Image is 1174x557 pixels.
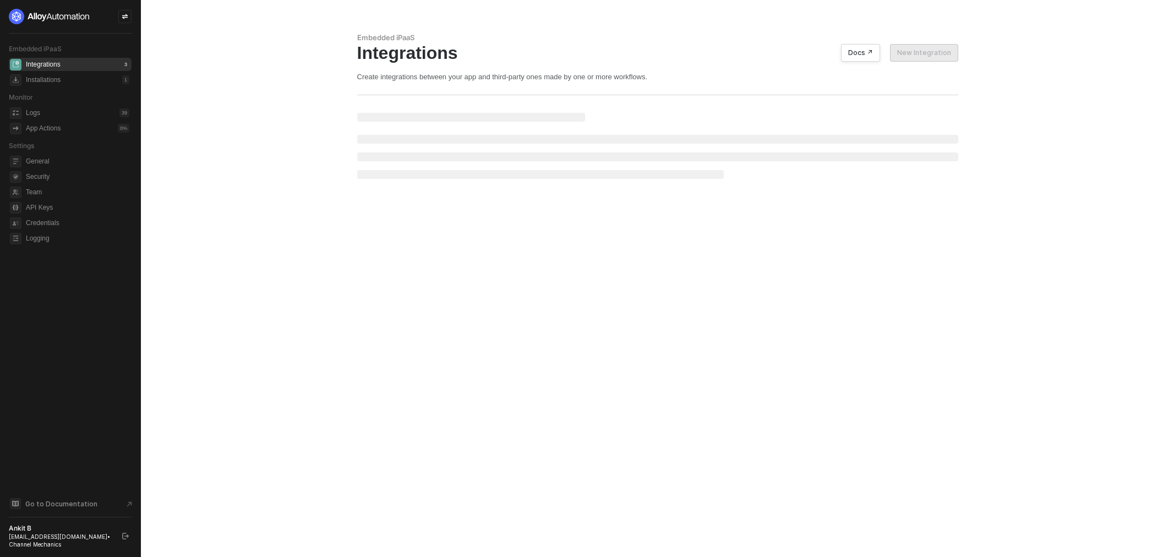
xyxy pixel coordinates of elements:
div: Integrations [357,42,958,63]
button: New Integration [890,44,958,62]
div: 0 % [118,124,129,133]
button: Docs ↗ [841,44,880,62]
div: Embedded iPaaS [357,33,958,42]
span: security [10,171,21,183]
span: icon-app-actions [10,123,21,134]
span: team [10,187,21,198]
a: logo [9,9,132,24]
span: Go to Documentation [25,499,97,509]
span: Team [26,185,129,199]
span: logging [10,233,21,244]
div: 1 [122,75,129,84]
span: General [26,155,129,168]
span: general [10,156,21,167]
div: Docs ↗ [848,48,873,57]
div: [EMAIL_ADDRESS][DOMAIN_NAME] • Channel Mechanics [9,533,112,548]
span: document-arrow [124,499,135,510]
div: Integrations [26,60,61,69]
span: Monitor [9,93,33,101]
div: Create integrations between your app and third-party ones made by one or more workflows. [357,72,958,81]
span: Security [26,170,129,183]
span: integrations [10,59,21,70]
div: Installations [26,75,61,85]
span: icon-logs [10,107,21,119]
span: icon-swap [122,13,128,20]
span: installations [10,74,21,86]
span: Embedded iPaaS [9,45,62,53]
div: 39 [119,108,129,117]
span: Credentials [26,216,129,230]
div: Ankit B [9,524,112,533]
span: credentials [10,217,21,229]
span: Settings [9,141,34,150]
span: API Keys [26,201,129,214]
span: Logging [26,232,129,245]
div: App Actions [26,124,61,133]
img: logo [9,9,90,24]
span: documentation [10,498,21,509]
span: logout [122,533,129,539]
a: Knowledge Base [9,497,132,510]
div: 3 [122,60,129,69]
span: api-key [10,202,21,214]
div: Logs [26,108,40,118]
